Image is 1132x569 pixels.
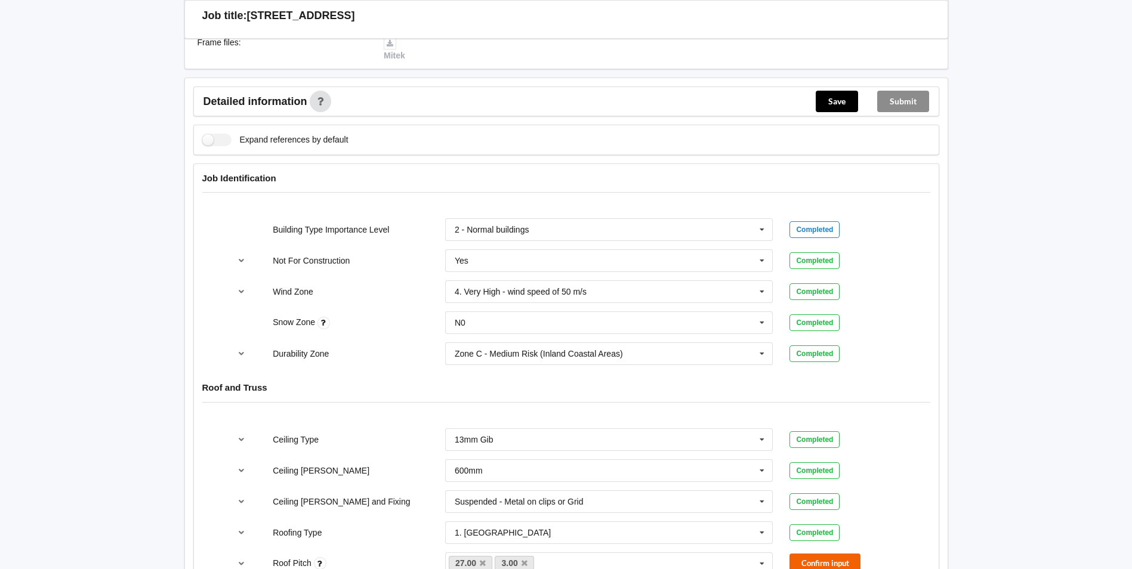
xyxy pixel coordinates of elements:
label: Ceiling [PERSON_NAME] and Fixing [273,497,410,506]
div: 2 - Normal buildings [455,225,529,234]
h4: Roof and Truss [202,382,930,393]
h4: Job Identification [202,172,930,184]
div: Completed [789,283,840,300]
div: 600mm [455,466,483,475]
button: reference-toggle [230,460,253,481]
button: reference-toggle [230,250,253,271]
label: Not For Construction [273,256,350,265]
button: reference-toggle [230,281,253,302]
span: Detailed information [203,96,307,107]
label: Building Type Importance Level [273,225,389,234]
div: Frame files : [189,36,376,61]
div: Completed [789,431,840,448]
h3: Job title: [202,9,247,23]
label: Ceiling Type [273,435,319,444]
button: reference-toggle [230,522,253,543]
div: Completed [789,252,840,269]
div: Completed [789,524,840,541]
button: reference-toggle [230,343,253,364]
label: Durability Zone [273,349,329,358]
div: Completed [789,314,840,331]
button: reference-toggle [230,491,253,512]
button: Save [816,91,858,112]
div: Yes [455,256,468,265]
div: 4. Very High - wind speed of 50 m/s [455,287,587,296]
div: Suspended - Metal on clips or Grid [455,497,584,506]
h3: [STREET_ADDRESS] [247,9,355,23]
a: Mitek [384,38,405,60]
label: Wind Zone [273,287,313,296]
label: Snow Zone [273,317,317,327]
div: N0 [455,318,465,327]
label: Roof Pitch [273,558,313,568]
div: Completed [789,462,840,479]
div: 1. [GEOGRAPHIC_DATA] [455,528,551,537]
button: reference-toggle [230,429,253,450]
div: 13mm Gib [455,435,493,444]
div: Completed [789,345,840,362]
label: Roofing Type [273,528,322,537]
div: Zone C - Medium Risk (Inland Coastal Areas) [455,350,623,358]
label: Expand references by default [202,134,348,146]
label: Ceiling [PERSON_NAME] [273,466,369,475]
div: Completed [789,493,840,510]
div: Completed [789,221,840,238]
